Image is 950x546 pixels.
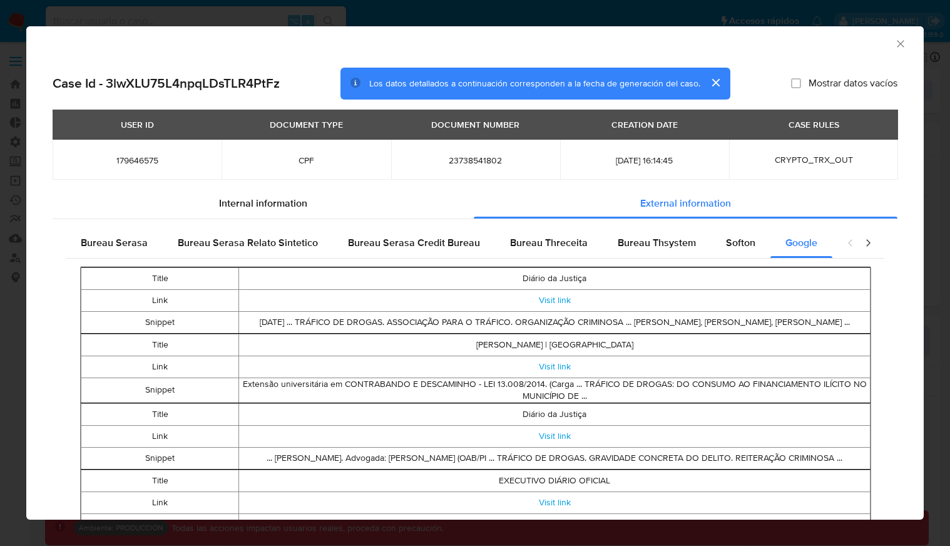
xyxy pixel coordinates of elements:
[726,235,755,250] span: Softon
[81,356,239,378] td: Link
[81,447,239,469] td: Snippet
[239,311,871,333] td: [DATE] ... TRÁFICO DE DROGAS. ASSOCIAÇÃO PARA O TRÁFICO. ORGANIZAÇÃO CRIMINOSA ... [PERSON_NAME],...
[239,334,871,356] td: [PERSON_NAME] | [GEOGRAPHIC_DATA]
[81,403,239,425] td: Title
[178,235,318,250] span: Bureau Serasa Relato Sintetico
[81,267,239,289] td: Title
[791,78,801,88] input: Mostrar datos vacíos
[81,492,239,513] td: Link
[539,496,571,508] a: Visit link
[640,196,731,210] span: External information
[406,155,545,166] span: 23738541802
[219,196,307,210] span: Internal information
[113,114,161,135] div: USER ID
[81,513,239,535] td: Snippet
[262,114,350,135] div: DOCUMENT TYPE
[785,235,817,250] span: Google
[81,334,239,356] td: Title
[66,228,834,258] div: Detailed external info
[510,235,588,250] span: Bureau Threceita
[424,114,527,135] div: DOCUMENT NUMBER
[775,153,853,166] span: CRYPTO_TRX_OUT
[81,289,239,311] td: Link
[781,114,847,135] div: CASE RULES
[239,470,871,492] td: EXECUTIVO DIÁRIO OFICIAL
[53,188,897,219] div: Detailed info
[239,267,871,289] td: Diário da Justiça
[239,447,871,469] td: ... [PERSON_NAME]. Advogada: [PERSON_NAME] (OAB/PI ... TRÁFICO DE DROGAS. GRAVIDADE CONCRETA DO D...
[81,378,239,403] td: Snippet
[81,235,148,250] span: Bureau Serasa
[618,235,696,250] span: Bureau Thsystem
[239,513,871,535] td: [DATE] ... ... [PERSON_NAME]; [PERSON_NAME]; [PERSON_NAME] ... terrorismo e hediondos;. - de redu...
[26,26,924,520] div: closure-recommendation-modal
[81,470,239,492] td: Title
[539,294,571,306] a: Visit link
[81,425,239,447] td: Link
[239,378,871,403] td: Extensão universitária em CONTRABANDO E DESCAMINHO - LEI 13.008/2014. (Carga ... TRÁFICO DE DROGA...
[604,114,685,135] div: CREATION DATE
[369,77,700,90] span: Los datos detallados a continuación corresponden a la fecha de generación del caso.
[894,38,906,49] button: Cerrar ventana
[68,155,207,166] span: 179646575
[539,430,571,442] a: Visit link
[81,311,239,333] td: Snippet
[809,77,897,90] span: Mostrar datos vacíos
[348,235,480,250] span: Bureau Serasa Credit Bureau
[237,155,375,166] span: CPF
[575,155,714,166] span: [DATE] 16:14:45
[53,75,280,91] h2: Case Id - 3lwXLU75L4npqLDsTLR4PtFz
[239,403,871,425] td: Diário da Justiça
[700,68,730,98] button: cerrar
[539,360,571,373] a: Visit link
